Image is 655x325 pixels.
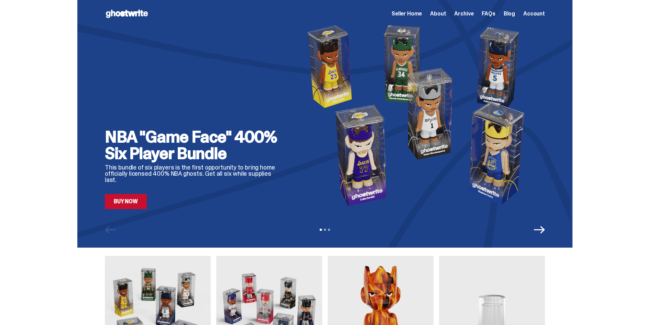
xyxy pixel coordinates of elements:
[105,164,284,183] p: This bundle of six players is the first opportunity to bring home officially licensed 400% NBA gh...
[320,229,322,231] button: View slide 1
[324,229,326,231] button: View slide 2
[504,11,515,17] a: Blog
[482,11,495,17] a: FAQs
[534,224,545,235] button: Next
[430,11,446,17] a: About
[454,11,473,17] a: Archive
[105,194,147,209] a: Buy Now
[328,229,330,231] button: View slide 3
[523,11,545,17] a: Account
[295,21,545,209] img: NBA "Game Face" 400% Six Player Bundle
[105,129,284,162] h2: NBA "Game Face" 400% Six Player Bundle
[392,11,422,17] a: Seller Home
